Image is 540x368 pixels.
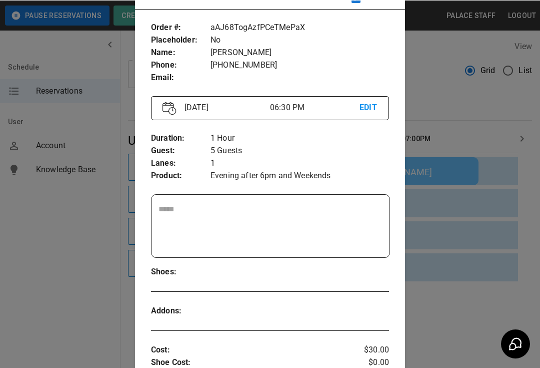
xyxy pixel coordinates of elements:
[359,101,377,114] p: EDIT
[210,34,389,46] p: No
[162,101,176,115] img: Vector
[151,59,210,71] p: Phone :
[151,21,210,34] p: Order # :
[151,144,210,157] p: Guest :
[151,157,210,169] p: Lanes :
[349,343,389,356] p: $30.00
[210,59,389,71] p: [PHONE_NUMBER]
[210,21,389,34] p: aAJ68TogAzfPCeTMePaX
[151,71,210,84] p: Email :
[210,157,389,169] p: 1
[210,46,389,59] p: [PERSON_NAME]
[151,34,210,46] p: Placeholder :
[210,132,389,144] p: 1 Hour
[151,169,210,182] p: Product :
[151,46,210,59] p: Name :
[151,304,210,317] p: Addons :
[151,265,210,278] p: Shoes :
[270,101,359,113] p: 06:30 PM
[180,101,270,113] p: [DATE]
[210,169,389,182] p: Evening after 6pm and Weekends
[210,144,389,157] p: 5 Guests
[151,132,210,144] p: Duration :
[151,343,349,356] p: Cost :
